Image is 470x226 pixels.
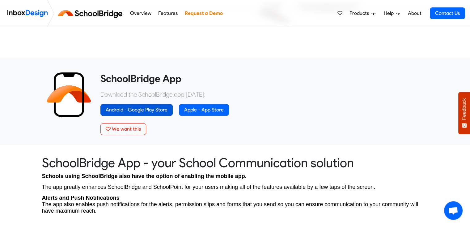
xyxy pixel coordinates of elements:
[444,201,463,220] div: Open chat
[42,173,247,179] span: Schools using SchoolBridge also have the option of enabling the mobile app.
[42,155,428,171] heading: SchoolBridge App - your School Communication solution
[100,90,424,99] p: Download the SchoolBridge app [DATE]:
[100,72,424,85] heading: SchoolBridge App
[100,104,173,116] a: Android - Google Play Store
[157,7,180,20] a: Features
[112,126,141,132] span: We want this
[57,6,126,21] img: schoolbridge logo
[381,7,403,20] a: Help
[458,92,470,134] button: Feedback - Show survey
[100,123,146,135] button: We want this
[42,201,418,214] span: The app also enables push notifications for the alerts, permission slips and forms that you send ...
[128,7,153,20] a: Overview
[347,7,378,20] a: Products
[406,7,423,20] a: About
[461,98,467,120] span: Feedback
[42,184,375,190] span: The app greatly enhances SchoolBridge and SchoolPoint for your users making all of the features a...
[349,10,371,17] span: Products
[47,72,91,117] img: 2022_01_13_icon_sb_app.svg
[430,7,465,19] a: Contact Us
[42,195,120,201] strong: Alerts and Push Notifications
[384,10,396,17] span: Help
[179,104,229,116] a: Apple - App Store
[183,7,224,20] a: Request a Demo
